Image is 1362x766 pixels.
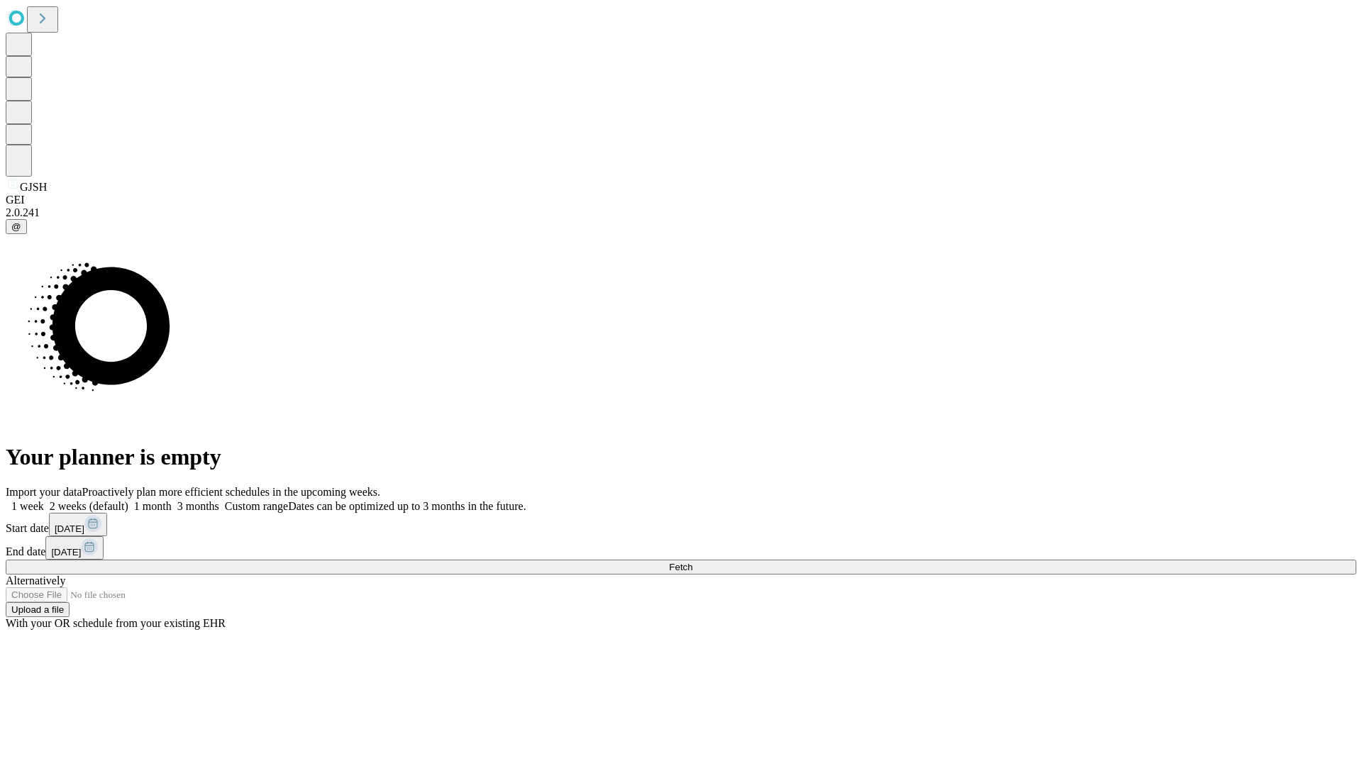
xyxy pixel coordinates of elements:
div: 2.0.241 [6,206,1356,219]
div: End date [6,536,1356,560]
span: Alternatively [6,574,65,587]
span: @ [11,221,21,232]
span: 3 months [177,500,219,512]
button: Fetch [6,560,1356,574]
span: 2 weeks (default) [50,500,128,512]
span: 1 week [11,500,44,512]
span: With your OR schedule from your existing EHR [6,617,226,629]
h1: Your planner is empty [6,444,1356,470]
span: Fetch [669,562,692,572]
span: Dates can be optimized up to 3 months in the future. [288,500,526,512]
button: [DATE] [45,536,104,560]
span: Import your data [6,486,82,498]
div: Start date [6,513,1356,536]
button: @ [6,219,27,234]
span: 1 month [134,500,172,512]
span: Proactively plan more efficient schedules in the upcoming weeks. [82,486,380,498]
button: Upload a file [6,602,70,617]
span: [DATE] [51,547,81,557]
div: GEI [6,194,1356,206]
span: GJSH [20,181,47,193]
span: [DATE] [55,523,84,534]
button: [DATE] [49,513,107,536]
span: Custom range [225,500,288,512]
